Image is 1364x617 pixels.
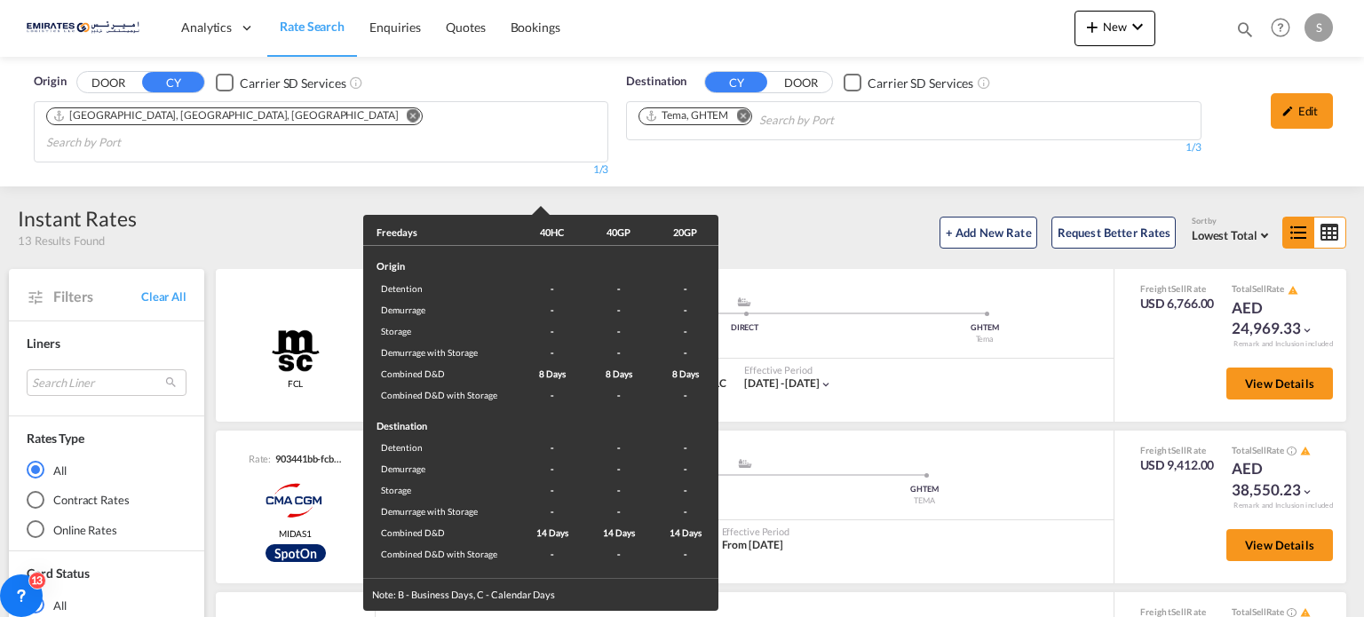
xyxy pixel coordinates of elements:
[652,320,718,342] td: -
[363,543,519,578] td: Combined D&D with Storage
[363,479,519,501] td: Storage
[363,363,519,384] td: Combined D&D
[585,543,652,578] td: -
[585,342,652,363] td: -
[363,278,519,299] td: Detention
[585,437,652,458] td: -
[363,458,519,479] td: Demurrage
[652,458,718,479] td: -
[585,384,652,406] td: -
[363,299,519,320] td: Demurrage
[519,437,585,458] td: -
[606,368,632,379] span: 8 Days
[672,368,699,379] span: 8 Days
[363,215,519,246] th: Freedays
[519,501,585,522] td: -
[519,384,585,406] td: -
[652,278,718,299] td: -
[363,246,519,278] td: Origin
[652,384,718,406] td: -
[585,501,652,522] td: -
[652,437,718,458] td: -
[363,437,519,458] td: Detention
[673,225,697,239] div: 20GP
[519,278,585,299] td: -
[363,578,718,610] div: Note: B - Business Days, C - Calendar Days
[519,342,585,363] td: -
[363,522,519,543] td: Combined D&D
[519,320,585,342] td: -
[539,368,566,379] span: 8 Days
[363,320,519,342] td: Storage
[519,479,585,501] td: -
[519,299,585,320] td: -
[363,342,519,363] td: Demurrage with Storage
[603,527,635,538] span: 14 Days
[363,501,519,522] td: Demurrage with Storage
[652,299,718,320] td: -
[363,406,519,437] td: Destination
[652,543,718,578] td: -
[585,479,652,501] td: -
[585,458,652,479] td: -
[363,384,519,406] td: Combined D&D with Storage
[540,225,564,239] div: 40HC
[652,479,718,501] td: -
[536,527,568,538] span: 14 Days
[607,225,630,239] div: 40GP
[652,501,718,522] td: -
[519,458,585,479] td: -
[652,342,718,363] td: -
[519,543,585,578] td: -
[585,299,652,320] td: -
[670,527,702,538] span: 14 Days
[585,278,652,299] td: -
[585,320,652,342] td: -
